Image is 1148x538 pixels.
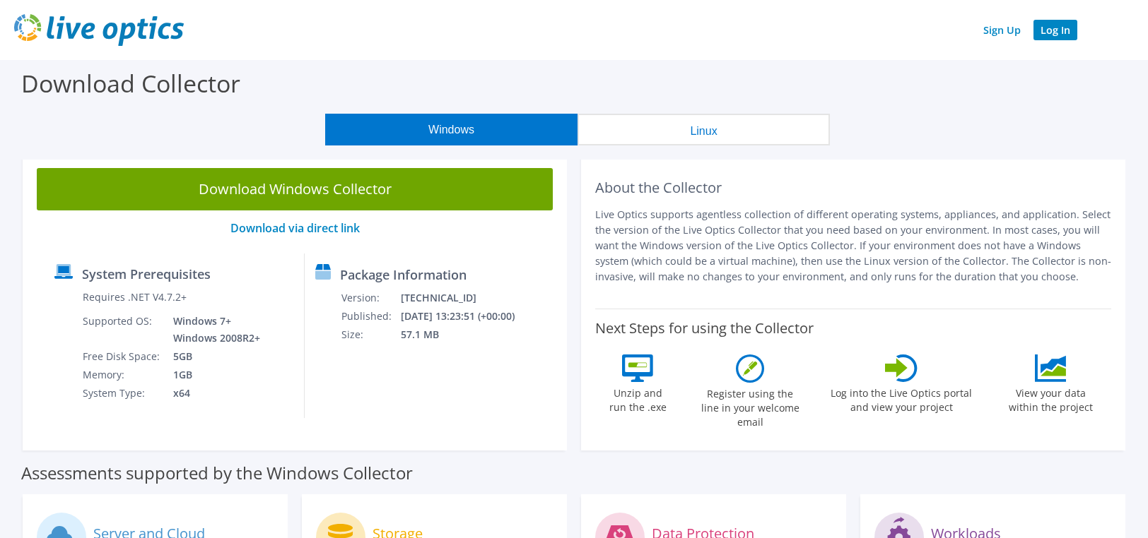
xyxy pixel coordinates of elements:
label: View your data within the project [1000,382,1101,414]
td: 57.1 MB [400,325,533,344]
td: Published: [341,307,400,325]
label: Log into the Live Optics portal and view your project [830,382,973,414]
label: Next Steps for using the Collector [595,320,814,337]
td: Version: [341,289,400,307]
p: Live Optics supports agentless collection of different operating systems, appliances, and applica... [595,207,1111,285]
td: [TECHNICAL_ID] [400,289,533,307]
td: Free Disk Space: [82,347,163,366]
label: Register using the line in your welcome email [697,383,803,429]
label: Unzip and run the .exe [605,382,670,414]
td: [DATE] 13:23:51 (+00:00) [400,307,533,325]
img: live_optics_svg.svg [14,14,184,46]
a: Download via direct link [230,220,360,236]
td: Memory: [82,366,163,384]
td: 5GB [163,347,263,366]
label: System Prerequisites [82,267,211,281]
a: Download Windows Collector [37,168,553,210]
label: Assessments supported by the Windows Collector [21,466,413,480]
button: Linux [578,114,830,145]
td: Size: [341,325,400,344]
td: Windows 7+ Windows 2008R2+ [163,312,263,347]
td: x64 [163,384,263,402]
button: Windows [325,114,578,145]
td: 1GB [163,366,263,384]
a: Sign Up [976,20,1028,40]
td: System Type: [82,384,163,402]
h2: About the Collector [595,179,1111,196]
label: Requires .NET V4.7.2+ [83,290,187,304]
label: Download Collector [21,67,240,100]
label: Package Information [340,268,467,282]
a: Log In [1033,20,1077,40]
td: Supported OS: [82,312,163,347]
